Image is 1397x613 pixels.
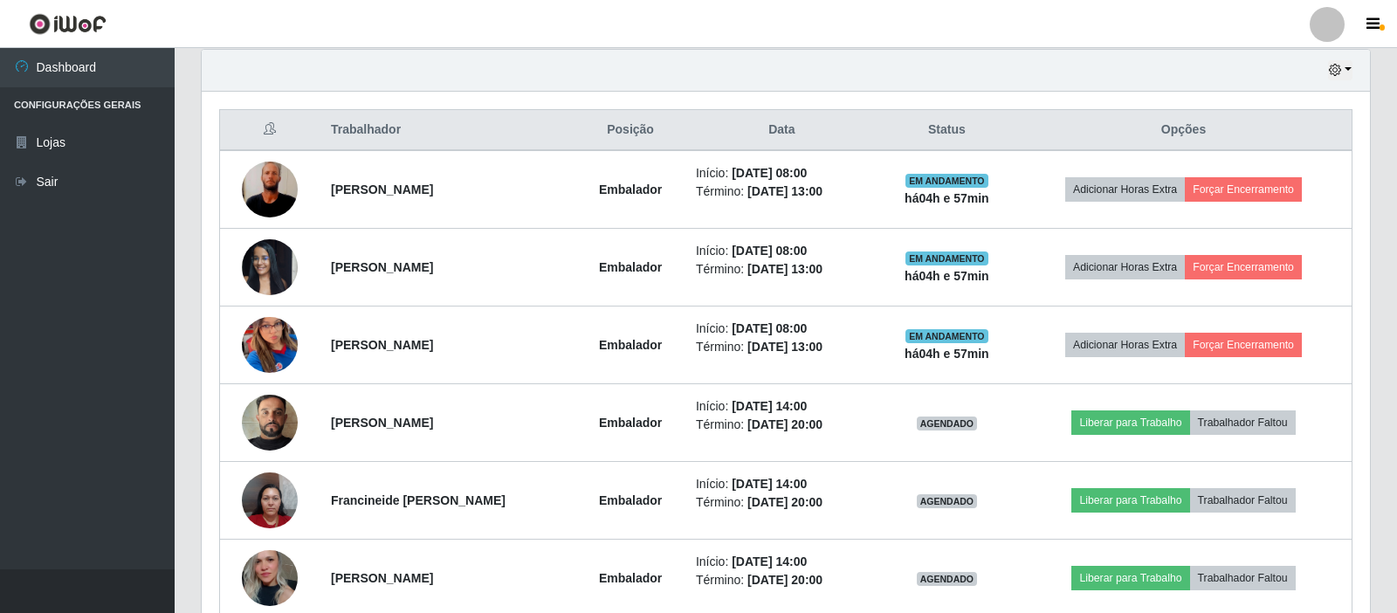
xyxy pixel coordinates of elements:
strong: Embalador [599,338,662,352]
img: CoreUI Logo [29,13,107,35]
li: Término: [696,260,868,279]
strong: Embalador [599,416,662,430]
span: EM ANDAMENTO [905,329,988,343]
time: [DATE] 20:00 [747,573,822,587]
th: Data [685,110,878,151]
time: [DATE] 13:00 [747,340,822,354]
button: Adicionar Horas Extra [1065,255,1185,279]
th: Opções [1015,110,1352,151]
span: AGENDADO [917,494,978,508]
li: Término: [696,416,868,434]
span: AGENDADO [917,417,978,430]
button: Trabalhador Faltou [1190,410,1296,435]
strong: Francineide [PERSON_NAME] [331,493,506,507]
button: Adicionar Horas Extra [1065,177,1185,202]
button: Trabalhador Faltou [1190,488,1296,513]
th: Posição [575,110,685,151]
strong: há 04 h e 57 min [905,269,989,283]
strong: Embalador [599,183,662,196]
strong: [PERSON_NAME] [331,571,433,585]
time: [DATE] 13:00 [747,262,822,276]
button: Liberar para Trabalho [1071,566,1189,590]
li: Início: [696,475,868,493]
li: Início: [696,242,868,260]
button: Trabalhador Faltou [1190,566,1296,590]
span: AGENDADO [917,572,978,586]
time: [DATE] 20:00 [747,495,822,509]
img: 1756911875276.jpeg [242,285,298,406]
li: Término: [696,493,868,512]
time: [DATE] 08:00 [732,166,807,180]
th: Trabalhador [320,110,575,151]
li: Início: [696,553,868,571]
button: Adicionar Horas Extra [1065,333,1185,357]
strong: Embalador [599,493,662,507]
button: Forçar Encerramento [1185,177,1302,202]
button: Forçar Encerramento [1185,333,1302,357]
li: Início: [696,164,868,183]
button: Liberar para Trabalho [1071,488,1189,513]
time: [DATE] 14:00 [732,477,807,491]
li: Término: [696,183,868,201]
span: EM ANDAMENTO [905,174,988,188]
strong: há 04 h e 57 min [905,347,989,361]
th: Status [878,110,1015,151]
button: Forçar Encerramento [1185,255,1302,279]
li: Início: [696,397,868,416]
li: Início: [696,320,868,338]
time: [DATE] 14:00 [732,399,807,413]
time: [DATE] 08:00 [732,244,807,258]
strong: [PERSON_NAME] [331,183,433,196]
strong: [PERSON_NAME] [331,338,433,352]
li: Término: [696,338,868,356]
button: Liberar para Trabalho [1071,410,1189,435]
time: [DATE] 13:00 [747,184,822,198]
strong: Embalador [599,571,662,585]
span: EM ANDAMENTO [905,251,988,265]
time: [DATE] 08:00 [732,321,807,335]
strong: há 04 h e 57 min [905,191,989,205]
li: Término: [696,571,868,589]
strong: [PERSON_NAME] [331,416,433,430]
strong: Embalador [599,260,662,274]
time: [DATE] 14:00 [732,554,807,568]
img: 1735852864597.jpeg [242,463,298,537]
img: 1737733011541.jpeg [242,230,298,304]
strong: [PERSON_NAME] [331,260,433,274]
time: [DATE] 20:00 [747,417,822,431]
img: 1751591398028.jpeg [242,127,298,251]
img: 1732360371404.jpeg [242,373,298,472]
